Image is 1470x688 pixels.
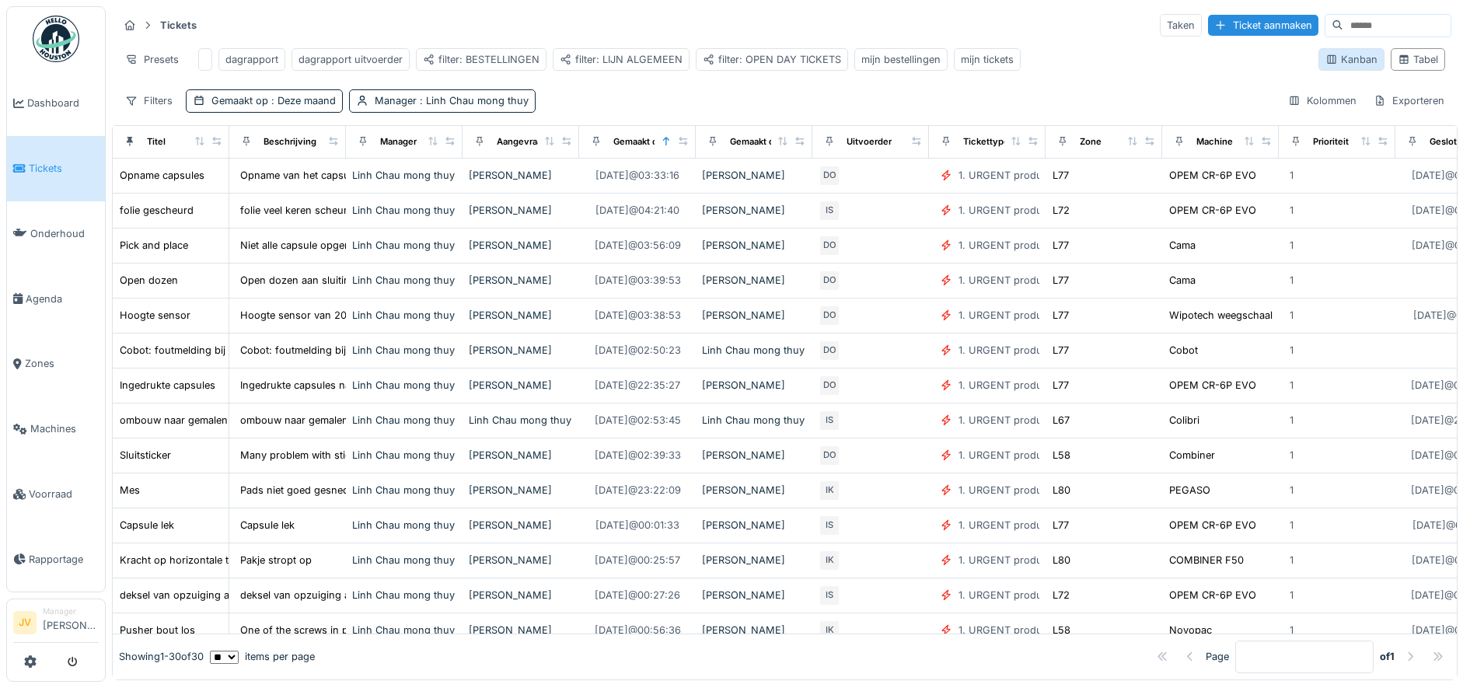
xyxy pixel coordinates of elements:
[352,623,456,637] div: Linh Chau mong thuy
[1053,588,1070,602] div: L72
[1169,413,1199,428] div: Colibri
[1290,308,1294,323] div: 1
[29,487,99,501] span: Voorraad
[268,95,336,107] span: : Deze maand
[1290,413,1294,428] div: 1
[469,168,573,183] div: [PERSON_NAME]
[469,308,573,323] div: [PERSON_NAME]
[595,588,680,602] div: [DATE] @ 00:27:26
[417,95,529,107] span: : Linh Chau mong thuy
[958,238,1137,253] div: 1. URGENT production line disruption
[1080,135,1102,148] div: Zone
[1053,483,1070,498] div: L80
[43,606,99,617] div: Manager
[958,588,1137,602] div: 1. URGENT production line disruption
[702,168,806,183] div: [PERSON_NAME]
[469,623,573,637] div: [PERSON_NAME]
[240,343,441,358] div: Cobot: foutmelding bij neerzetten van colli
[963,135,1009,148] div: Tickettype
[1169,343,1198,358] div: Cobot
[469,413,573,428] div: Linh Chau mong thuy
[33,16,79,62] img: Badge_color-CXgf-gQk.svg
[352,483,456,498] div: Linh Chau mong thuy
[595,168,679,183] div: [DATE] @ 03:33:16
[469,518,573,533] div: [PERSON_NAME]
[595,413,681,428] div: [DATE] @ 02:53:45
[1053,448,1070,463] div: L58
[118,89,180,112] div: Filters
[702,413,806,428] div: Linh Chau mong thuy
[958,483,1137,498] div: 1. URGENT production line disruption
[819,200,840,222] div: IS
[1290,273,1294,288] div: 1
[595,203,679,218] div: [DATE] @ 04:21:40
[120,308,190,323] div: Hoogte sensor
[1281,89,1364,112] div: Kolommen
[1169,553,1244,568] div: COMBINER F50
[352,588,456,602] div: Linh Chau mong thuy
[1053,168,1069,183] div: L77
[819,235,840,257] div: DO
[7,136,105,201] a: Tickets
[958,343,1137,358] div: 1. URGENT production line disruption
[613,135,663,148] div: Gemaakt op
[29,552,99,567] span: Rapportage
[595,553,680,568] div: [DATE] @ 00:25:57
[819,270,840,292] div: DO
[225,52,278,67] div: dagrapport
[118,48,186,71] div: Presets
[240,588,413,602] div: deksel van opzuiging alufolie is stuk
[264,135,316,148] div: Beschrijving
[1290,553,1294,568] div: 1
[819,340,840,361] div: DO
[958,448,1137,463] div: 1. URGENT production line disruption
[702,483,806,498] div: [PERSON_NAME]
[1290,203,1294,218] div: 1
[1169,448,1215,463] div: Combiner
[702,588,806,602] div: [PERSON_NAME]
[120,483,140,498] div: Mes
[423,52,539,67] div: filter: BESTELLINGEN
[120,448,171,463] div: Sluitsticker
[240,308,474,323] div: Hoogte sensor van 20 naar 50 capsules afstellen
[1169,518,1256,533] div: OPEM CR-6P EVO
[1290,448,1294,463] div: 1
[595,273,681,288] div: [DATE] @ 03:39:53
[352,553,456,568] div: Linh Chau mong thuy
[1325,52,1377,67] div: Kanban
[819,410,840,431] div: IS
[240,483,409,498] div: Pads niet goed gesneden lijn 2 of 3
[1169,238,1196,253] div: Cama
[1290,378,1294,393] div: 1
[1380,650,1395,665] strong: of 1
[469,203,573,218] div: [PERSON_NAME]
[1290,343,1294,358] div: 1
[240,553,312,568] div: Pakje stropt op
[1208,15,1318,36] div: Ticket aanmaken
[1053,238,1069,253] div: L77
[469,378,573,393] div: [PERSON_NAME]
[240,448,485,463] div: Many problem with stickers which causing proble...
[702,448,806,463] div: [PERSON_NAME]
[847,135,892,148] div: Uitvoerder
[961,52,1014,67] div: mijn tickets
[7,71,105,136] a: Dashboard
[240,378,389,393] div: Ingedrukte capsules na afname
[1169,378,1256,393] div: OPEM CR-6P EVO
[819,620,840,641] div: IK
[595,343,681,358] div: [DATE] @ 02:50:23
[469,273,573,288] div: [PERSON_NAME]
[702,273,806,288] div: [PERSON_NAME]
[469,588,573,602] div: [PERSON_NAME]
[702,553,806,568] div: [PERSON_NAME]
[730,135,788,148] div: Gemaakt door
[861,52,941,67] div: mijn bestellingen
[120,273,178,288] div: Open dozen
[1053,623,1070,637] div: L58
[30,226,99,241] span: Onderhoud
[13,606,99,643] a: JV Manager[PERSON_NAME]
[120,343,320,358] div: Cobot: foutmelding bij neerzetten van colli
[595,518,679,533] div: [DATE] @ 00:01:33
[702,238,806,253] div: [PERSON_NAME]
[1169,203,1256,218] div: OPEM CR-6P EVO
